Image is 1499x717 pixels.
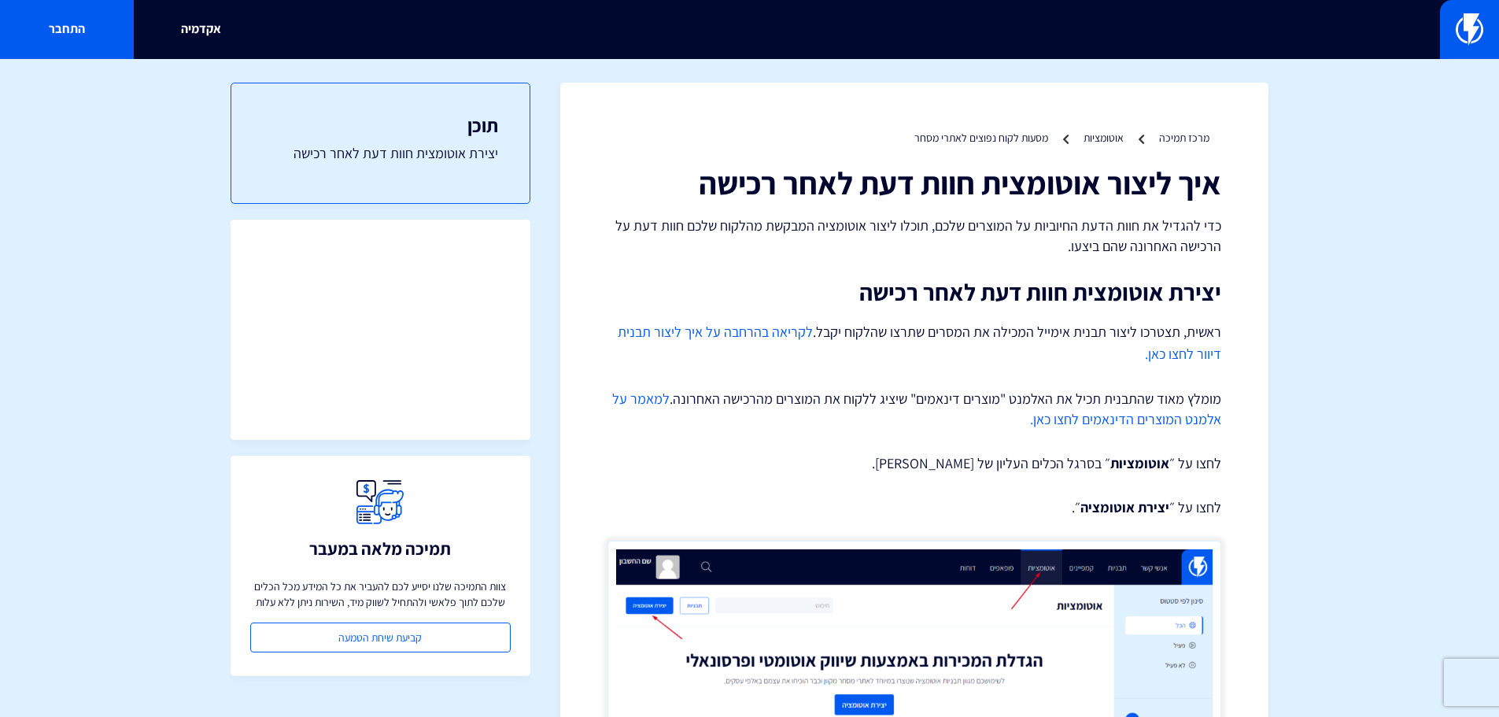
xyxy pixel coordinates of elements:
p: כדי להגדיל את חוות הדעת החיוביות על המוצרים שלכם, תוכלו ליצור אוטומציה המבקשת מהלקוח שלכם חוות דע... [607,216,1221,256]
strong: יצירת אוטומציה [1080,498,1169,516]
h1: איך ליצור אוטומצית חוות דעת לאחר רכישה [607,165,1221,200]
input: חיפוש מהיר... [396,12,1104,48]
p: מומלץ מאוד שהתבנית תכיל את האלמנט "מוצרים דינאמים" שיציג ללקוח את המוצרים מהרכישה האחרונה. [607,389,1221,429]
a: קביעת שיחת הטמעה [250,623,511,652]
p: לחצו על ״ ״. [607,497,1221,518]
h3: תוכן [263,115,498,135]
a: למאמר על אלמנט המוצרים הדינאמים לחצו כאן. [612,390,1221,428]
a: מסעות לקוח נפוצים לאתרי מסחר [914,131,1048,145]
a: יצירת אוטומצית חוות דעת לאחר רכישה [263,143,498,164]
strong: אוטומציות [1110,454,1169,472]
p: ראשית, תצטרכו ליצור תבנית אימייל המכילה את המסרים שתרצו שהלקוח יקבל. [607,321,1221,365]
a: מרכז תמיכה [1159,131,1209,145]
a: אוטומציות [1084,131,1124,145]
p: צוות התמיכה שלנו יסייע לכם להעביר את כל המידע מכל הכלים שלכם לתוך פלאשי ולהתחיל לשווק מיד, השירות... [250,578,511,610]
h2: יצירת אוטומצית חוות דעת לאחר רכישה [607,279,1221,305]
h3: תמיכה מלאה במעבר [309,539,451,558]
p: לחצו על ״ ״ בסרגל הכלים העליון של [PERSON_NAME]. [607,453,1221,474]
a: לקריאה בהרחבה על איך ליצור תבנית דיוור לחצו כאן. [618,323,1221,363]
